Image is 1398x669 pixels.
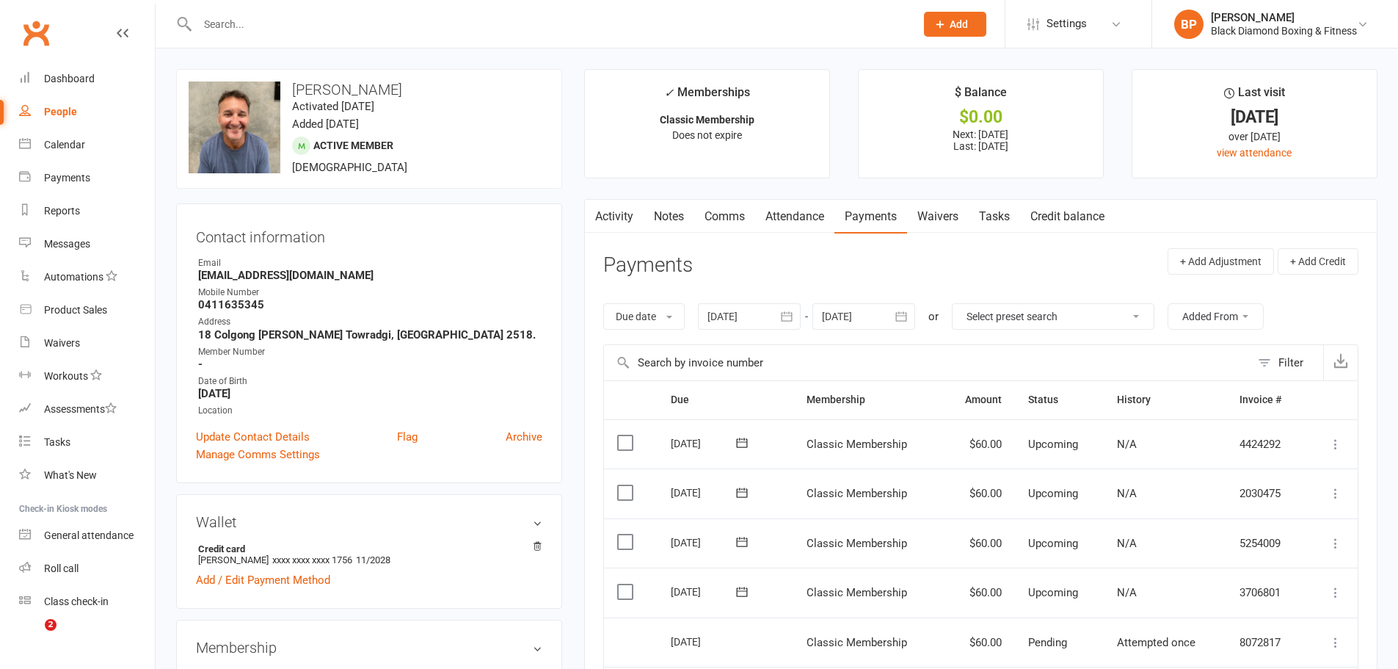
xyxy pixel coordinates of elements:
div: Email [198,256,542,270]
a: Activity [585,200,644,234]
h3: Payments [603,254,693,277]
div: Payments [44,172,90,184]
div: Member Number [198,345,542,359]
td: 5254009 [1226,518,1306,568]
th: Amount [942,381,1015,419]
strong: - [198,358,542,371]
span: Add [950,18,968,30]
span: Upcoming [1028,438,1078,451]
span: Classic Membership [807,537,907,550]
div: over [DATE] [1146,129,1364,145]
span: Does not expire [672,129,742,141]
div: Reports [44,205,80,217]
h3: Membership [196,640,542,656]
span: Active member [313,140,393,151]
time: Activated [DATE] [292,100,374,113]
div: Date of Birth [198,375,542,388]
th: Status [1015,381,1104,419]
a: People [19,95,155,129]
span: N/A [1117,537,1137,550]
a: Product Sales [19,294,155,327]
div: Memberships [664,83,750,110]
td: $60.00 [942,568,1015,618]
button: Added From [1168,303,1264,330]
i: ✓ [664,86,674,100]
button: Due date [603,303,685,330]
span: Settings [1046,7,1087,40]
strong: Classic Membership [660,114,754,126]
a: Workouts [19,360,155,393]
span: N/A [1117,487,1137,500]
strong: [EMAIL_ADDRESS][DOMAIN_NAME] [198,269,542,282]
li: [PERSON_NAME] [196,541,542,568]
strong: 18 Colgong [PERSON_NAME] Towradgi, [GEOGRAPHIC_DATA] 2518. [198,328,542,341]
button: Filter [1250,345,1323,380]
span: N/A [1117,438,1137,451]
a: Flag [397,428,418,446]
span: Classic Membership [807,586,907,599]
div: People [44,106,77,117]
a: Manage Comms Settings [196,446,320,463]
h3: [PERSON_NAME] [189,82,550,98]
div: BP [1174,10,1204,39]
div: Last visit [1224,83,1285,109]
div: Calendar [44,139,85,151]
iframe: Intercom live chat [15,619,50,654]
a: Messages [19,228,155,261]
span: xxxx xxxx xxxx 1756 [272,554,352,565]
span: Upcoming [1028,586,1078,599]
a: Dashboard [19,62,155,95]
div: Location [198,404,542,418]
span: Pending [1028,636,1067,649]
button: + Add Adjustment [1168,248,1274,275]
a: Archive [506,428,542,446]
div: Dashboard [44,73,95,84]
a: Calendar [19,129,155,162]
div: Roll call [44,563,79,574]
div: $ Balance [955,83,1007,109]
input: Search... [193,14,905,35]
div: [PERSON_NAME] [1211,11,1357,24]
strong: Credit card [198,543,535,554]
div: General attendance [44,529,134,541]
h3: Wallet [196,514,542,530]
span: Attempted once [1117,636,1195,649]
a: Payments [834,200,907,234]
div: Messages [44,238,90,250]
td: $60.00 [942,419,1015,469]
span: N/A [1117,586,1137,599]
div: Mobile Number [198,286,542,300]
a: Comms [694,200,755,234]
div: Waivers [44,337,80,349]
span: Upcoming [1028,537,1078,550]
a: What's New [19,459,155,492]
th: Due [658,381,793,419]
a: Update Contact Details [196,428,310,446]
a: Tasks [969,200,1020,234]
div: [DATE] [671,432,738,455]
strong: [DATE] [198,387,542,400]
td: $60.00 [942,518,1015,568]
a: Roll call [19,552,155,585]
a: Waivers [907,200,969,234]
div: Address [198,315,542,329]
div: $0.00 [872,109,1090,125]
span: Upcoming [1028,487,1078,500]
img: image1616536037.png [189,82,280,173]
td: 8072817 [1226,618,1306,668]
th: History [1104,381,1226,419]
div: Filter [1278,354,1303,372]
strong: 0411635345 [198,298,542,311]
div: [DATE] [671,531,738,554]
a: Attendance [755,200,834,234]
a: Clubworx [18,15,54,51]
div: [DATE] [1146,109,1364,125]
button: + Add Credit [1278,248,1358,275]
a: Automations [19,261,155,294]
a: view attendance [1217,147,1292,159]
a: Waivers [19,327,155,360]
div: Class check-in [44,596,109,607]
a: Assessments [19,393,155,426]
a: Add / Edit Payment Method [196,571,330,589]
span: 11/2028 [356,554,390,565]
